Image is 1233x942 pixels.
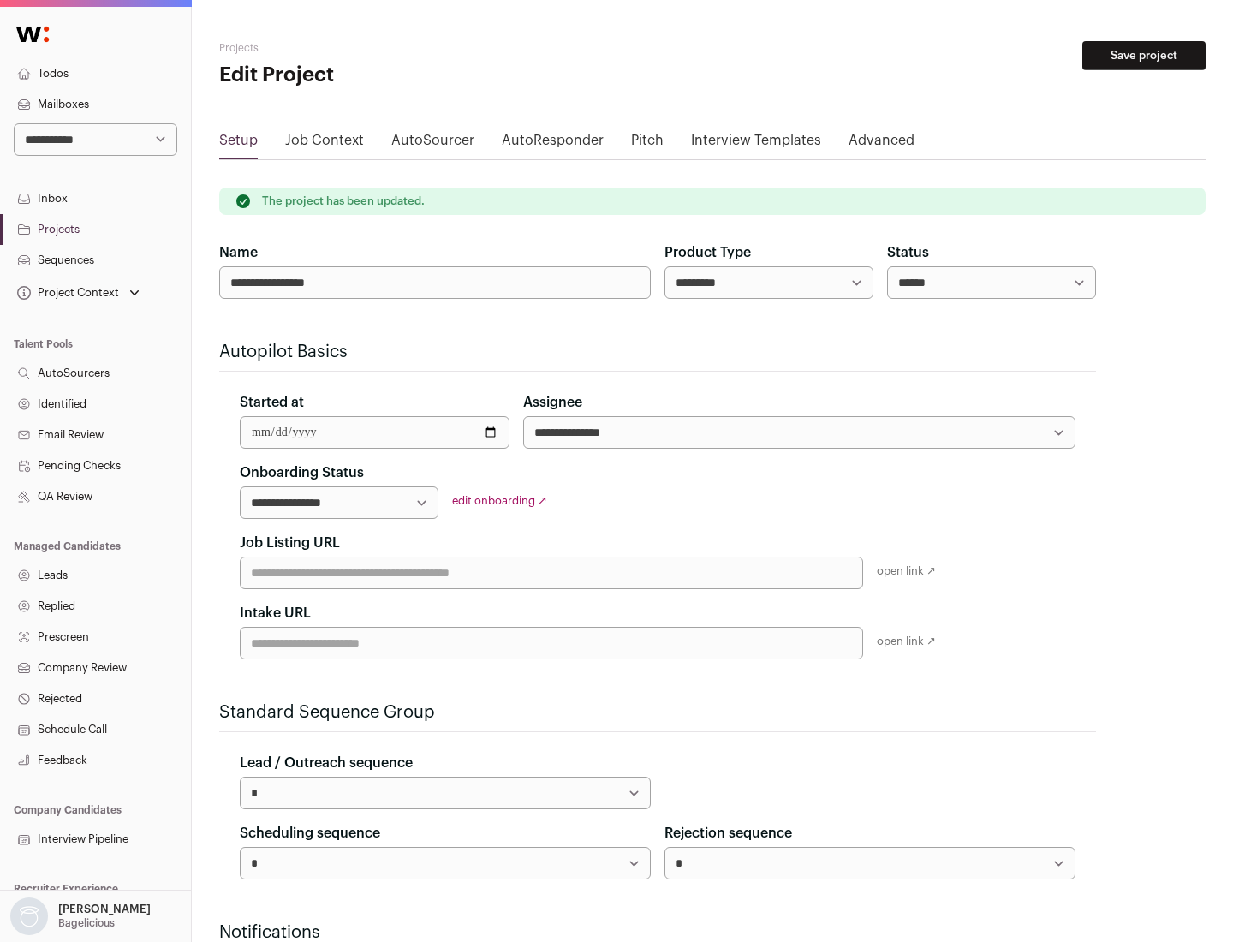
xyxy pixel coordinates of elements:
label: Lead / Outreach sequence [240,753,413,773]
label: Onboarding Status [240,462,364,483]
a: edit onboarding ↗ [452,495,547,506]
label: Assignee [523,392,582,413]
p: [PERSON_NAME] [58,903,151,916]
h2: Autopilot Basics [219,340,1096,364]
label: Product Type [664,242,751,263]
a: Setup [219,130,258,158]
a: Pitch [631,130,664,158]
p: Bagelicious [58,916,115,930]
label: Scheduling sequence [240,823,380,844]
label: Started at [240,392,304,413]
button: Save project [1082,41,1206,70]
a: Job Context [285,130,364,158]
label: Job Listing URL [240,533,340,553]
label: Status [887,242,929,263]
a: AutoResponder [502,130,604,158]
label: Name [219,242,258,263]
a: AutoSourcer [391,130,474,158]
img: Wellfound [7,17,58,51]
h2: Projects [219,41,548,55]
a: Advanced [849,130,914,158]
label: Rejection sequence [664,823,792,844]
a: Interview Templates [691,130,821,158]
label: Intake URL [240,603,311,623]
button: Open dropdown [14,281,143,305]
h1: Edit Project [219,62,548,89]
h2: Standard Sequence Group [219,701,1096,724]
div: Project Context [14,286,119,300]
button: Open dropdown [7,897,154,935]
img: nopic.png [10,897,48,935]
p: The project has been updated. [262,194,425,208]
